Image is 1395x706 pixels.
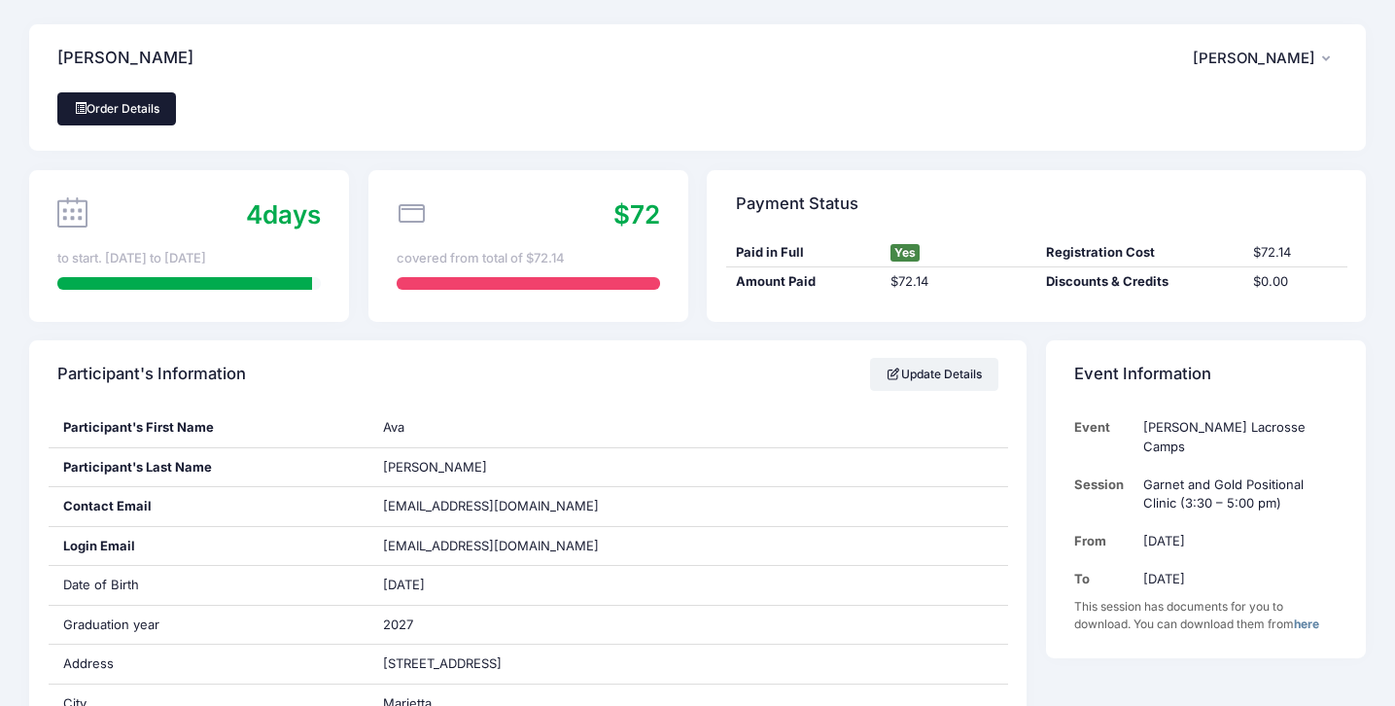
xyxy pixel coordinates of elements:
div: Participant's Last Name [49,448,368,487]
a: Order Details [57,92,176,125]
div: Registration Cost [1036,243,1243,263]
div: Date of Birth [49,566,368,605]
div: to start. [DATE] to [DATE] [57,249,321,268]
div: Contact Email [49,487,368,526]
td: To [1074,560,1133,598]
span: [EMAIL_ADDRESS][DOMAIN_NAME] [383,537,626,556]
td: Event [1074,408,1133,466]
span: [PERSON_NAME] [383,459,487,475]
span: 2027 [383,617,413,632]
div: covered from total of $72.14 [397,249,660,268]
td: Session [1074,466,1133,523]
span: Yes [890,244,920,262]
div: Login Email [49,527,368,566]
div: Discounts & Credits [1036,272,1243,292]
td: [DATE] [1133,560,1338,598]
a: here [1294,617,1319,631]
div: Address [49,645,368,684]
td: Garnet and Gold Positional Clinic (3:30 – 5:00 pm) [1133,466,1338,523]
div: Participant's First Name [49,408,368,447]
h4: Event Information [1074,347,1211,403]
h4: Participant's Information [57,347,246,403]
span: [STREET_ADDRESS] [383,655,502,671]
div: $72.14 [1243,243,1346,263]
span: [PERSON_NAME] [1193,50,1315,67]
span: $72 [613,199,660,229]
div: Graduation year [49,606,368,645]
h4: [PERSON_NAME] [57,31,193,87]
span: 4 [246,199,262,229]
td: [DATE] [1133,522,1338,560]
div: Amount Paid [726,272,882,292]
td: [PERSON_NAME] Lacrosse Camps [1133,408,1338,466]
td: From [1074,522,1133,560]
span: [EMAIL_ADDRESS][DOMAIN_NAME] [383,498,599,513]
span: [DATE] [383,577,425,592]
div: days [246,195,321,233]
div: Paid in Full [726,243,882,263]
button: [PERSON_NAME] [1193,36,1338,81]
span: Ava [383,419,404,435]
h4: Payment Status [736,176,858,231]
div: $72.14 [881,272,1036,292]
a: Update Details [870,358,999,391]
div: This session has documents for you to download. You can download them from [1074,598,1338,633]
div: $0.00 [1243,272,1346,292]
